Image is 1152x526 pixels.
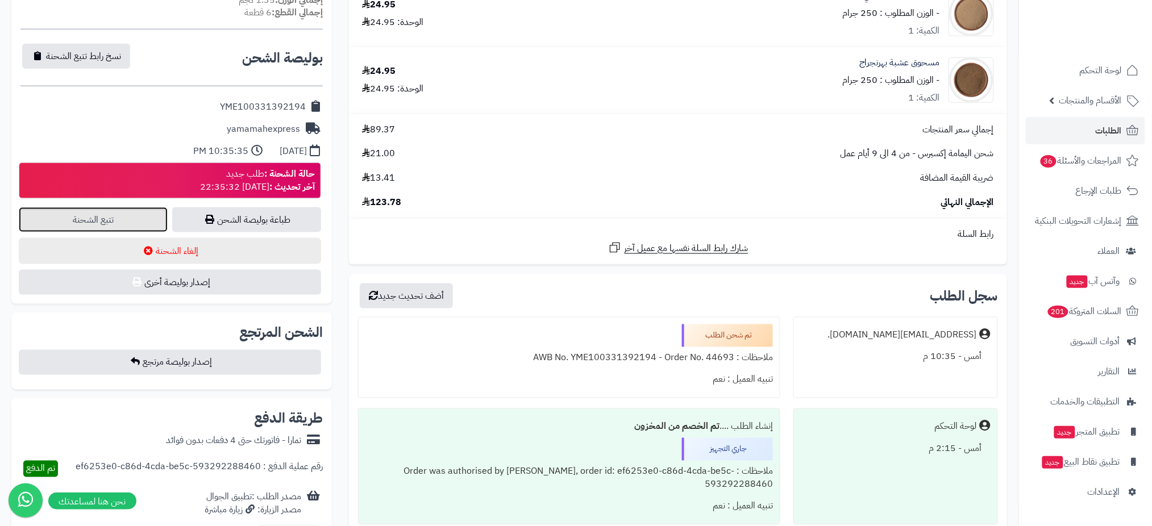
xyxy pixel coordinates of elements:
[1047,305,1069,319] span: 201
[365,461,773,496] div: ملاحظات : Order was authorised by [PERSON_NAME], order id: ef6253e0-c86d-4cda-be5c-593292288460
[365,416,773,438] div: إنشاء الطلب ....
[949,57,993,103] img: 1746642204-Bhringraj%20Powder-90x90.jpg
[1026,207,1145,235] a: إشعارات التحويلات البنكية
[172,207,321,232] a: طباعة بوليصة الشحن
[828,329,977,342] div: [EMAIL_ADDRESS][DOMAIN_NAME].
[801,346,991,368] div: أمس - 10:35 م
[935,420,977,433] div: لوحة التحكم
[280,145,307,158] div: [DATE]
[1026,298,1145,325] a: السلات المتروكة201
[921,172,994,185] span: ضريبة القيمة المضافة
[220,101,306,114] div: YME100331392194
[860,56,940,69] a: مسحوق عشبة بهرنجراج
[362,82,423,95] div: الوحدة: 24.95
[360,283,453,308] button: أضف تحديث جديد
[1047,303,1122,319] span: السلات المتروكة
[1026,478,1145,506] a: الإعدادات
[1026,448,1145,475] a: تطبيق نقاط البيعجديد
[1026,328,1145,355] a: أدوات التسويق
[625,242,748,255] span: شارك رابط السلة نفسها مع عميل آخر
[22,44,130,69] button: نسخ رابط تتبع الشحنة
[76,461,323,477] div: رقم عملية الدفع : ef6253e0-c86d-4cda-be5c-593292288460
[1098,243,1120,259] span: العملاء
[362,147,395,160] span: 21.00
[1026,388,1145,415] a: التطبيقات والخدمات
[1096,123,1122,139] span: الطلبات
[1041,454,1120,470] span: تطبيق نقاط البيع
[1059,93,1122,108] span: الأقسام والمنتجات
[1026,117,1145,144] a: الطلبات
[1051,394,1120,410] span: التطبيقات والخدمات
[682,324,773,347] div: تم شحن الطلب
[1067,275,1088,288] span: جديد
[205,504,301,517] div: مصدر الزيارة: زيارة مباشرة
[244,6,323,19] small: 6 قطعة
[930,289,998,303] h3: سجل الطلب
[193,145,248,158] div: 10:35:35 PM
[1042,456,1063,469] span: جديد
[227,123,300,136] div: yamamahexpress
[843,6,940,20] small: - الوزن المطلوب : 250 جرام
[1026,418,1145,445] a: تطبيق المتجرجديد
[19,207,168,232] a: تتبع الشحنة
[1040,155,1058,168] span: 36
[362,196,401,209] span: 123.78
[1026,147,1145,174] a: المراجعات والأسئلة36
[1026,358,1145,385] a: التقارير
[801,438,991,460] div: أمس - 2:15 م
[1088,484,1120,500] span: الإعدادات
[239,326,323,340] h2: الشحن المرتجع
[1071,333,1120,349] span: أدوات التسويق
[269,180,315,194] strong: آخر تحديث :
[205,491,301,517] div: مصدر الطلب :تطبيق الجوال
[1053,424,1120,440] span: تطبيق المتجر
[362,16,423,29] div: الوحدة: 24.95
[365,347,773,369] div: ملاحظات : AWB No. YME100331392194 - Order No. 44693
[26,462,55,475] span: تم الدفع
[353,228,1003,241] div: رابط السلة
[19,270,321,295] button: إصدار بوليصة أخرى
[682,438,773,461] div: جاري التجهيز
[362,123,395,136] span: 89.37
[254,412,323,425] h2: طريقة الدفع
[1054,426,1075,439] span: جديد
[272,6,323,19] strong: إجمالي القطع:
[909,24,940,37] div: الكمية: 1
[1026,237,1145,265] a: العملاء
[46,49,121,63] span: نسخ رابط تتبع الشحنة
[634,420,720,433] b: تم الخصم من المخزون
[365,495,773,517] div: تنبيه العميل : نعم
[1080,62,1122,78] span: لوحة التحكم
[200,168,315,194] div: طلب جديد [DATE] 22:35:32
[19,238,321,264] button: إلغاء الشحنة
[841,147,994,160] span: شحن اليمامة إكسبرس - من 4 الى 9 أيام عمل
[1099,364,1120,379] span: التقارير
[1026,268,1145,295] a: وآتس آبجديد
[1026,57,1145,84] a: لوحة التحكم
[1075,9,1141,32] img: logo-2.png
[365,369,773,391] div: تنبيه العميل : نعم
[909,91,940,105] div: الكمية: 1
[941,196,994,209] span: الإجمالي النهائي
[242,51,323,65] h2: بوليصة الشحن
[1076,183,1122,199] span: طلبات الإرجاع
[264,167,315,181] strong: حالة الشحنة :
[362,172,395,185] span: 13.41
[1039,153,1122,169] span: المراجعات والأسئلة
[362,65,396,78] div: 24.95
[1066,273,1120,289] span: وآتس آب
[166,435,301,448] div: تمارا - فاتورتك حتى 4 دفعات بدون فوائد
[19,350,321,375] button: إصدار بوليصة مرتجع
[608,241,748,255] a: شارك رابط السلة نفسها مع عميل آخر
[1035,213,1122,229] span: إشعارات التحويلات البنكية
[1026,177,1145,204] a: طلبات الإرجاع
[923,123,994,136] span: إجمالي سعر المنتجات
[843,73,940,87] small: - الوزن المطلوب : 250 جرام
